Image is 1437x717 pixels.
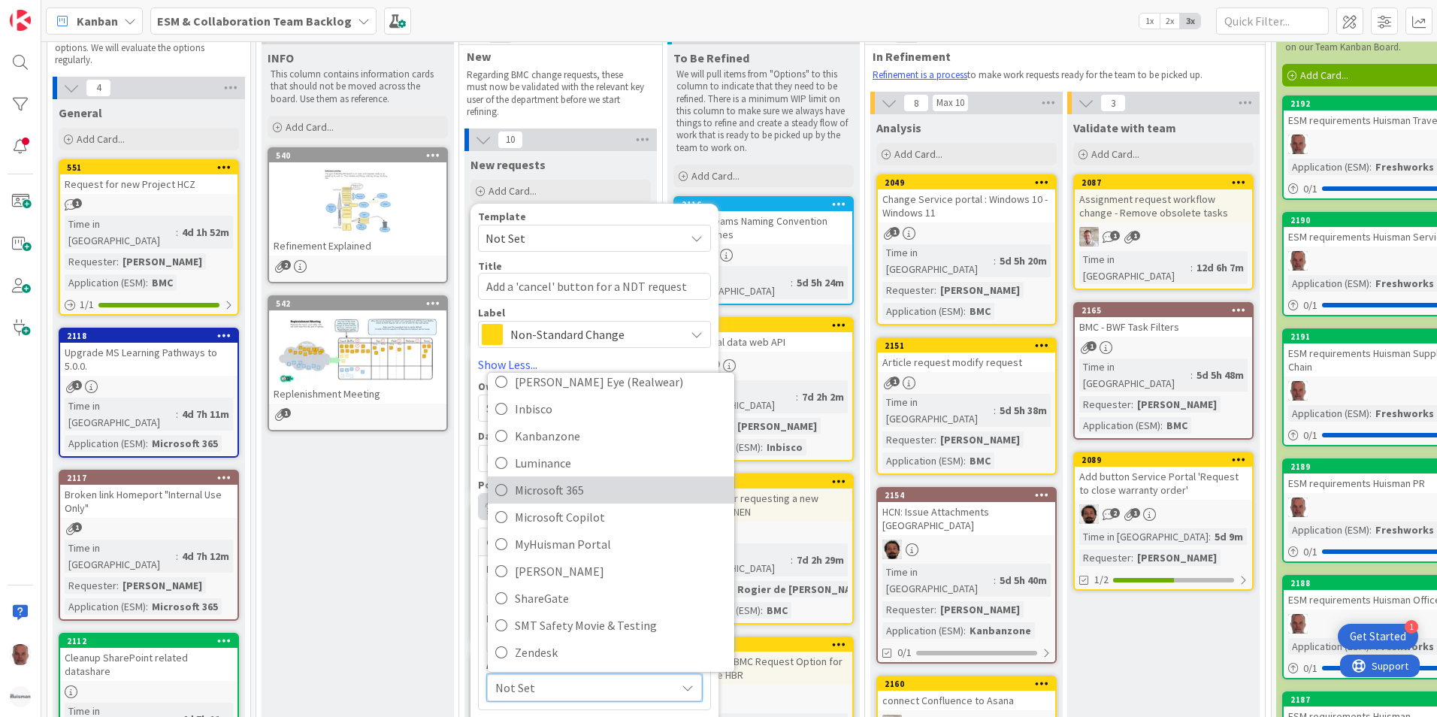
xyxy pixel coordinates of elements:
span: : [116,253,119,270]
a: ShareGate [488,585,734,612]
span: To Be Refined [673,50,749,65]
span: 1/2 [1094,572,1109,588]
span: : [1160,417,1163,434]
div: 2116Check Teams Naming Convention Mismatches [675,198,852,244]
span: : [934,282,936,298]
a: Show Less... [478,355,711,374]
div: Time in [GEOGRAPHIC_DATA] [1079,358,1190,392]
span: Position [478,480,521,490]
span: : [796,389,798,405]
div: 2118 [67,331,237,341]
span: Label [478,307,505,318]
div: 2089 [1075,453,1252,467]
span: : [116,577,119,594]
div: 551Request for new Project HCZ [60,161,237,194]
span: Validate with team [1073,120,1176,135]
span: : [761,439,763,455]
div: 12d 6h 7m [1193,259,1248,276]
a: Microsoft 365 [488,476,734,504]
div: [PERSON_NAME] [119,253,206,270]
div: 2087 [1075,176,1252,189]
p: All items we see the value of but will not be implemented immediately are added in the options. W... [55,17,232,66]
span: : [994,402,996,419]
b: ESM & Collaboration Team Backlog [157,14,352,29]
span: New [467,49,643,64]
div: BMC [1163,417,1191,434]
div: Time in [GEOGRAPHIC_DATA] [882,394,994,427]
span: Non-Standard Change [510,324,677,345]
div: 5d 5h 48m [1193,367,1248,383]
div: Time in [GEOGRAPHIC_DATA] [65,216,176,249]
div: Requester [882,431,934,448]
span: : [934,601,936,618]
div: 2089 [1082,455,1252,465]
div: Application (ESM) [882,452,964,469]
div: Project [486,564,703,574]
a: [PERSON_NAME] [488,558,734,585]
span: : [1209,528,1211,545]
span: 1 [72,380,82,390]
div: Requester [65,253,116,270]
span: MyHuisman Portal [515,533,727,555]
span: : [994,253,996,269]
div: Application (ESM) [65,598,146,615]
div: 2165 [1075,304,1252,317]
div: 540 [276,150,446,161]
div: Time in [GEOGRAPHIC_DATA] [679,543,791,576]
div: 4d 7h 11m [178,406,233,422]
div: Rd [1075,227,1252,247]
span: Add Card... [77,132,125,146]
div: [PERSON_NAME] [734,418,821,434]
a: Refinement is a process [873,68,967,81]
a: [PERSON_NAME] Eye (Realwear) [488,368,734,395]
div: 2112 [60,634,237,648]
p: to make work requests ready for the team to be picked up. [873,69,1248,81]
span: Microsoft 365 [515,479,727,501]
span: : [964,622,966,639]
span: 3x [1180,14,1200,29]
div: Time in [GEOGRAPHIC_DATA] [882,244,994,277]
div: 551 [60,161,237,174]
label: Requester [486,612,539,625]
span: 1 [281,408,291,418]
span: Luminance [515,452,727,474]
div: Change Service portal : Windows 10 - Windows 11 [878,189,1055,222]
img: AC [882,540,902,559]
div: Requester [882,282,934,298]
div: Time in [GEOGRAPHIC_DATA] [1079,251,1190,284]
div: BMC [966,303,994,319]
div: 4d 7h 12m [178,548,233,564]
div: 2014 [682,476,852,487]
div: 2151 [878,339,1055,352]
div: 540 [269,149,446,162]
div: HB [675,356,852,376]
div: 542 [276,298,446,309]
div: 5d 5h 20m [996,253,1051,269]
div: Time in [GEOGRAPHIC_DATA] [679,380,796,413]
div: 2014 [675,475,852,489]
span: : [176,406,178,422]
div: [PERSON_NAME] [936,282,1024,298]
p: Regarding BMC change requests, these must now be validated with the relevant key user of the depa... [467,69,644,118]
div: 2118Upgrade MS Learning Pathways to 5.0.0. [60,329,237,376]
span: 3 [1100,94,1126,112]
div: 2165BMC - BWF Task Filters [1075,304,1252,337]
img: HB [1288,251,1308,271]
span: : [791,274,793,291]
div: 551 [67,162,237,173]
div: 5d 5h 38m [996,402,1051,419]
div: Open Get Started checklist, remaining modules: 1 [1338,624,1418,649]
span: : [994,572,996,588]
div: Time in [GEOGRAPHIC_DATA] [65,398,176,431]
span: 0 / 1 [1303,544,1318,560]
div: 540Refinement Explained [269,149,446,256]
div: Replenishment Meeting [269,384,446,404]
div: Application (ESM) [65,274,146,291]
div: 5d 5h 24m [793,274,848,291]
span: SMT Safety Movie & Testing [515,614,727,637]
span: 1 [890,377,900,386]
img: AC [1079,504,1099,524]
div: [PERSON_NAME] [936,431,1024,448]
span: Add Card... [894,147,942,161]
p: We will pull items from "Options" to this column to indicate that they need to be refined. There ... [676,68,851,154]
